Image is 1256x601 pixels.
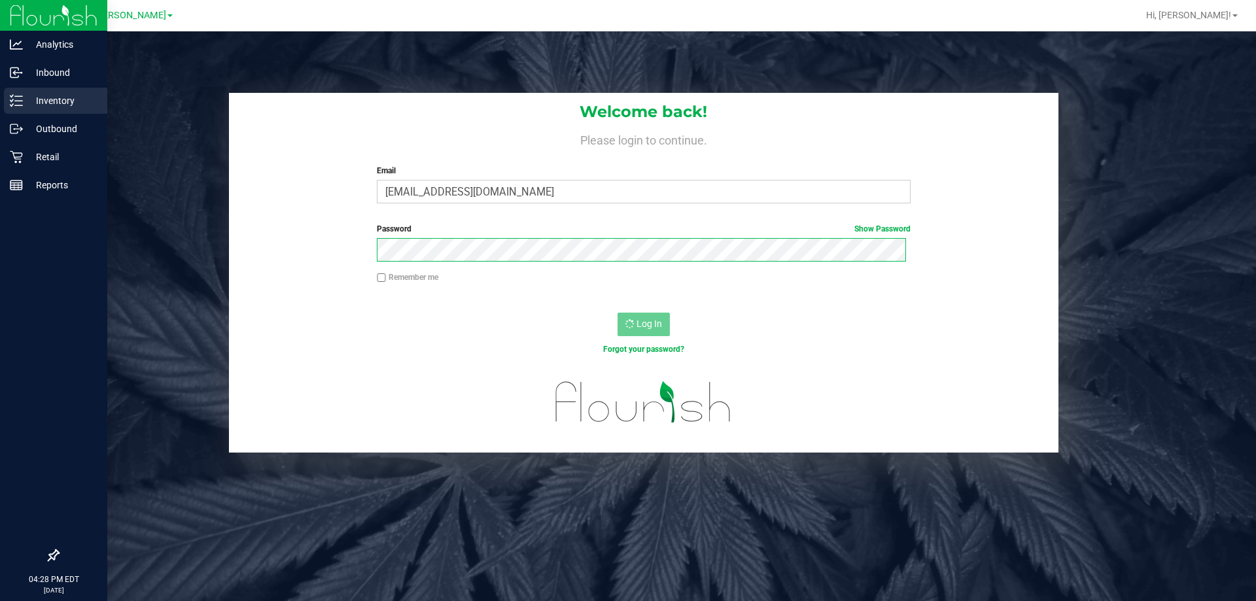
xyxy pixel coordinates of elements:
[10,150,23,163] inline-svg: Retail
[23,149,101,165] p: Retail
[10,179,23,192] inline-svg: Reports
[377,165,910,177] label: Email
[23,65,101,80] p: Inbound
[94,10,166,21] span: [PERSON_NAME]
[10,38,23,51] inline-svg: Analytics
[10,66,23,79] inline-svg: Inbound
[6,574,101,585] p: 04:28 PM EDT
[377,271,438,283] label: Remember me
[23,93,101,109] p: Inventory
[23,121,101,137] p: Outbound
[10,94,23,107] inline-svg: Inventory
[1146,10,1231,20] span: Hi, [PERSON_NAME]!
[229,103,1058,120] h1: Welcome back!
[540,369,747,436] img: flourish_logo.svg
[23,177,101,193] p: Reports
[6,585,101,595] p: [DATE]
[618,313,670,336] button: Log In
[377,273,386,283] input: Remember me
[603,345,684,354] a: Forgot your password?
[637,318,662,329] span: Log In
[229,131,1058,146] h4: Please login to continue.
[377,224,411,233] span: Password
[10,122,23,135] inline-svg: Outbound
[23,37,101,52] p: Analytics
[854,224,911,233] a: Show Password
